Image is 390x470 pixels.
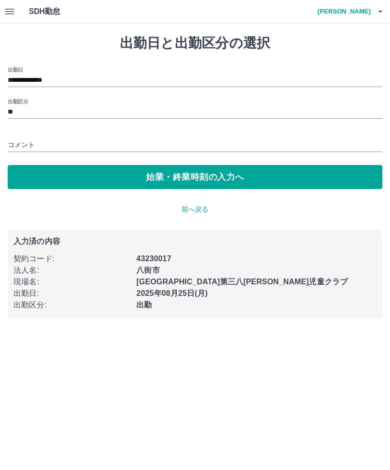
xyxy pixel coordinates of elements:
b: 43230017 [136,254,171,263]
label: 出勤区分 [8,98,28,105]
h1: 出勤日と出勤区分の選択 [8,35,382,51]
p: 出勤日 : [13,288,130,299]
b: [GEOGRAPHIC_DATA]第三八[PERSON_NAME]児童クラブ [136,278,348,286]
b: 八街市 [136,266,159,274]
b: 2025年08月25日(月) [136,289,208,297]
p: 法人名 : [13,265,130,276]
p: 入力済の内容 [13,238,377,245]
label: 出勤日 [8,66,23,73]
p: 契約コード : [13,253,130,265]
p: 現場名 : [13,276,130,288]
b: 出勤 [136,301,152,309]
p: 出勤区分 : [13,299,130,311]
button: 始業・終業時刻の入力へ [8,165,382,189]
p: 前へ戻る [8,204,382,215]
